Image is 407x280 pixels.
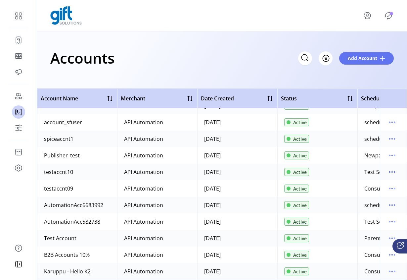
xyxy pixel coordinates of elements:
[339,52,394,65] button: Add Account
[319,51,333,65] button: Filter Button
[387,200,397,210] button: menu
[364,118,405,126] div: schedule_sfuser
[387,266,397,277] button: menu
[197,114,277,131] td: [DATE]
[44,168,73,176] div: testaccnt10
[124,118,163,126] div: API Automation
[197,180,277,197] td: [DATE]
[44,151,80,159] div: Publisher_test
[281,94,297,102] span: Status
[361,94,384,102] span: Schedule
[124,135,163,143] div: API Automation
[44,218,100,226] div: AutomationAcc582738
[44,118,82,126] div: account_sfuser
[293,169,307,176] span: Active
[387,134,397,144] button: menu
[124,151,163,159] div: API Automation
[387,216,397,227] button: menu
[201,94,234,102] span: Date Created
[44,185,73,193] div: testaccnt09
[387,167,397,177] button: menu
[124,218,163,226] div: API Automation
[364,218,399,226] div: Test Schedule
[124,201,163,209] div: API Automation
[197,147,277,164] td: [DATE]
[50,46,114,70] h1: Accounts
[124,185,163,193] div: API Automation
[124,251,163,259] div: API Automation
[197,164,277,180] td: [DATE]
[44,251,90,259] div: B2B Accounts 10%
[197,197,277,213] td: [DATE]
[387,117,397,128] button: menu
[197,263,277,280] td: [DATE]
[293,252,307,258] span: Active
[293,218,307,225] span: Active
[387,150,397,161] button: menu
[44,267,91,275] div: Karuppu - Hello K2
[293,185,307,192] span: Active
[354,8,383,24] button: menu
[293,235,307,242] span: Active
[364,135,403,143] div: schedulespice1
[197,131,277,147] td: [DATE]
[293,152,307,159] span: Active
[364,201,403,209] div: schedulespice1
[364,151,395,159] div: Newparent1
[293,268,307,275] span: Active
[387,183,397,194] button: menu
[348,55,377,62] span: Add Account
[293,202,307,209] span: Active
[41,94,78,102] span: Account Name
[44,234,76,242] div: Test Account
[50,6,82,25] img: logo
[364,234,402,242] div: Parent8664490
[44,135,73,143] div: spiceaccnt1
[364,168,399,176] div: Test Schedule
[121,94,145,102] span: Merchant
[44,201,103,209] div: AutomationAcc6683992
[124,267,163,275] div: API Automation
[387,233,397,244] button: menu
[124,234,163,242] div: API Automation
[387,250,397,260] button: menu
[197,247,277,263] td: [DATE]
[293,136,307,142] span: Active
[197,230,277,247] td: [DATE]
[293,119,307,126] span: Active
[197,213,277,230] td: [DATE]
[383,10,394,21] button: Publisher Panel
[124,168,163,176] div: API Automation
